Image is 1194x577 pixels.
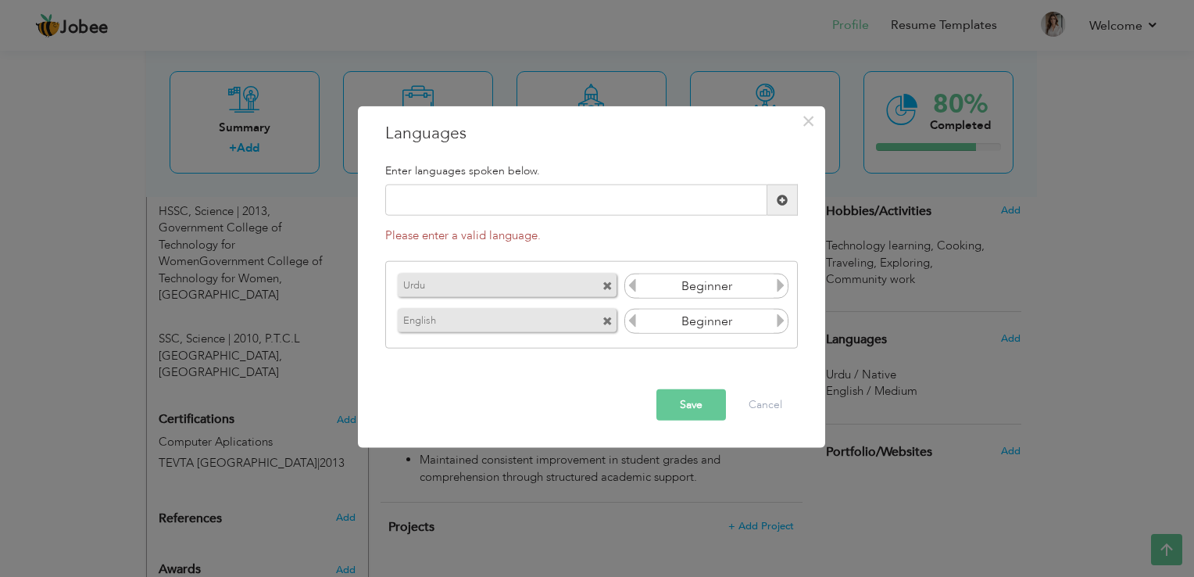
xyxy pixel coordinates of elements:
[385,228,541,243] span: Please enter a valid language.
[398,274,573,293] label: Urdu
[802,107,815,135] span: ×
[733,389,798,420] button: Cancel
[796,109,821,134] button: Close
[656,389,726,420] button: Save
[385,165,798,177] h5: Enter languages spoken below.
[385,122,798,145] h3: Languages
[398,309,573,328] label: English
